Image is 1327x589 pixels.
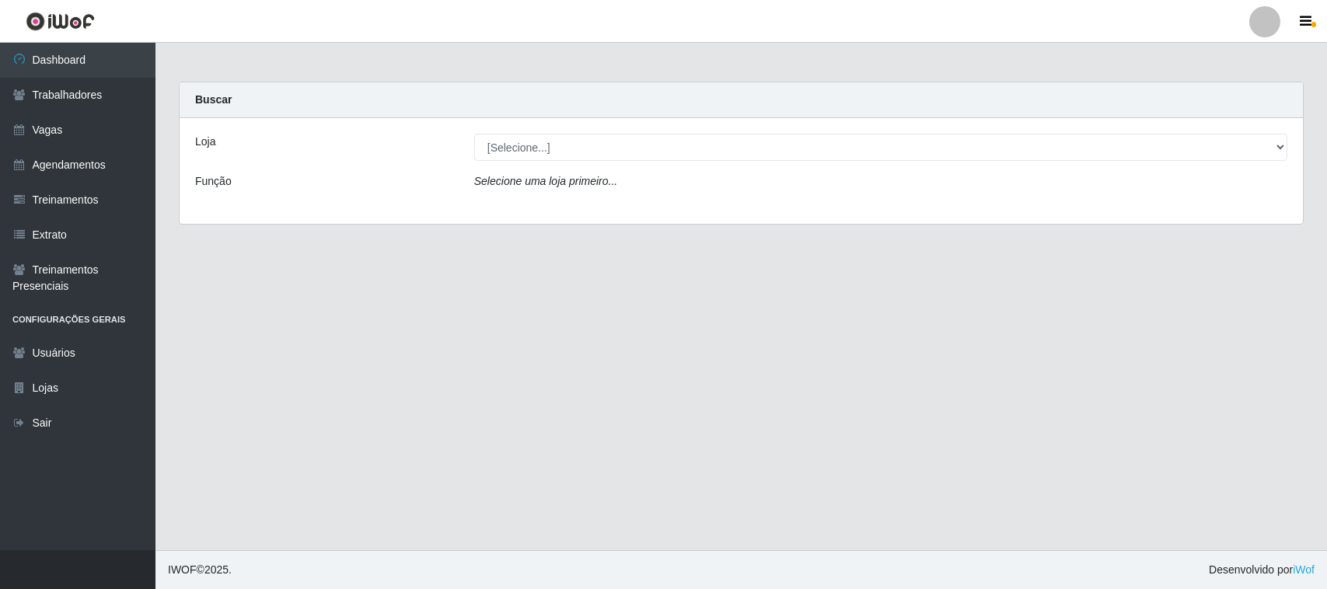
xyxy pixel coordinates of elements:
[1209,562,1315,578] span: Desenvolvido por
[26,12,95,31] img: CoreUI Logo
[168,563,197,576] span: IWOF
[1293,563,1315,576] a: iWof
[195,93,232,106] strong: Buscar
[474,175,617,187] i: Selecione uma loja primeiro...
[195,134,215,150] label: Loja
[195,173,232,190] label: Função
[168,562,232,578] span: © 2025 .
